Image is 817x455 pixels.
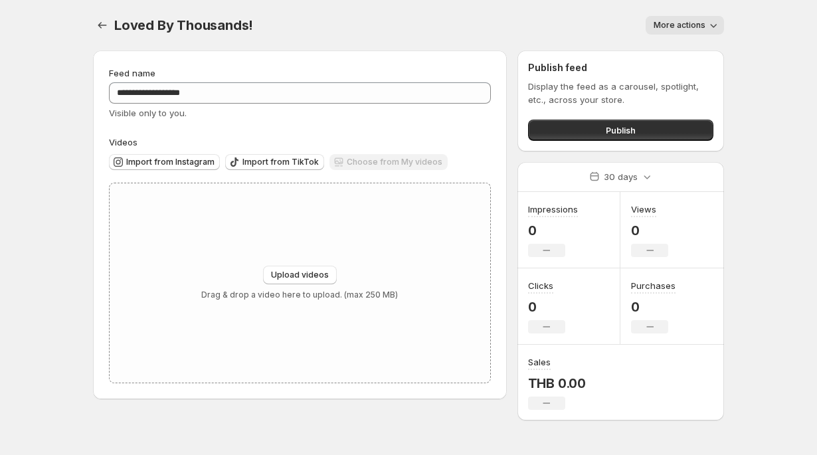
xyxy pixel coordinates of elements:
[631,223,668,238] p: 0
[271,270,329,280] span: Upload videos
[631,299,676,315] p: 0
[114,17,253,33] span: Loved By Thousands!
[109,68,155,78] span: Feed name
[631,203,656,216] h3: Views
[225,154,324,170] button: Import from TikTok
[109,137,137,147] span: Videos
[528,279,553,292] h3: Clicks
[646,16,724,35] button: More actions
[528,61,713,74] h2: Publish feed
[109,154,220,170] button: Import from Instagram
[201,290,398,300] p: Drag & drop a video here to upload. (max 250 MB)
[263,266,337,284] button: Upload videos
[126,157,215,167] span: Import from Instagram
[654,20,705,31] span: More actions
[528,120,713,141] button: Publish
[109,108,187,118] span: Visible only to you.
[528,355,551,369] h3: Sales
[604,170,638,183] p: 30 days
[528,80,713,106] p: Display the feed as a carousel, spotlight, etc., across your store.
[528,299,565,315] p: 0
[631,279,676,292] h3: Purchases
[528,223,578,238] p: 0
[93,16,112,35] button: Settings
[606,124,636,137] span: Publish
[528,375,586,391] p: THB 0.00
[242,157,319,167] span: Import from TikTok
[528,203,578,216] h3: Impressions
